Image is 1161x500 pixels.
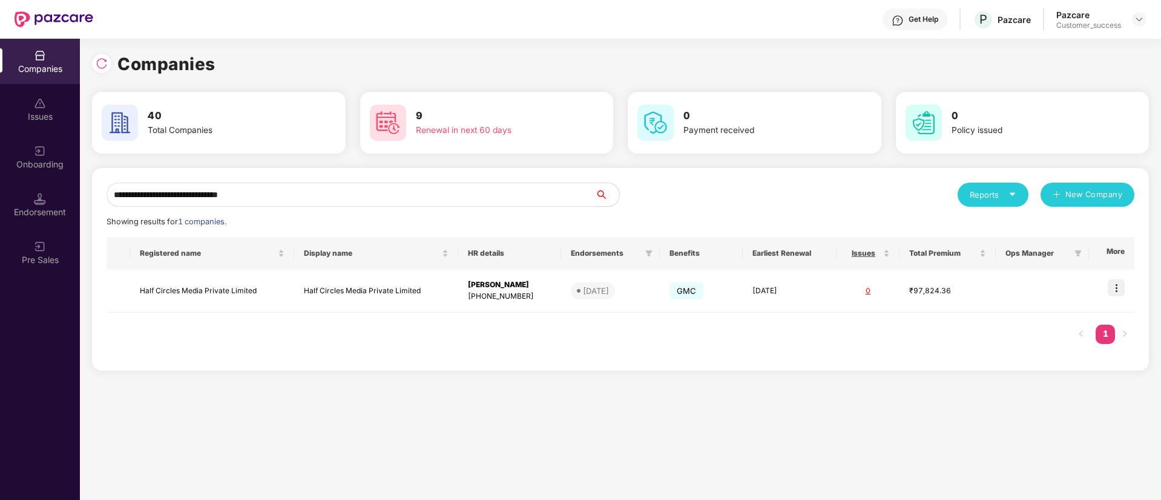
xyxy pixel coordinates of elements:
span: Showing results for [107,217,226,226]
span: Ops Manager [1005,248,1070,258]
th: HR details [458,237,561,270]
div: Customer_success [1056,21,1121,30]
h3: 9 [416,108,568,124]
li: Next Page [1115,325,1134,344]
span: filter [645,250,653,257]
li: 1 [1096,325,1115,344]
th: Earliest Renewal [743,237,837,270]
span: GMC [669,282,704,299]
div: Policy issued [952,124,1104,137]
th: Issues [837,237,900,270]
div: Renewal in next 60 days [416,124,568,137]
th: Display name [294,237,458,270]
td: Half Circles Media Private Limited [294,270,458,313]
span: plus [1053,190,1061,200]
div: Payment received [683,124,836,137]
button: right [1115,325,1134,344]
div: 0 [846,285,890,297]
img: svg+xml;base64,PHN2ZyBpZD0iRHJvcGRvd24tMzJ4MzIiIHhtbG5zPSJodHRwOi8vd3d3LnczLm9yZy8yMDAwL3N2ZyIgd2... [1134,15,1144,24]
span: filter [1072,246,1084,261]
h1: Companies [117,51,215,77]
span: left [1077,330,1085,337]
span: caret-down [1008,190,1016,198]
h3: 40 [148,108,300,124]
div: Pazcare [998,14,1031,25]
div: Pazcare [1056,9,1121,21]
span: Registered name [140,248,275,258]
h3: 0 [683,108,836,124]
div: [PHONE_NUMBER] [468,291,551,302]
div: ₹97,824.36 [909,285,986,297]
span: 1 companies. [178,217,226,226]
img: svg+xml;base64,PHN2ZyB3aWR0aD0iMTQuNSIgaGVpZ2h0PSIxNC41IiB2aWV3Qm94PSIwIDAgMTYgMTYiIGZpbGw9Im5vbm... [34,193,46,205]
span: Endorsements [571,248,640,258]
span: Issues [846,248,881,258]
button: left [1071,325,1091,344]
img: svg+xml;base64,PHN2ZyB4bWxucz0iaHR0cDovL3d3dy53My5vcmcvMjAwMC9zdmciIHdpZHRoPSI2MCIgaGVpZ2h0PSI2MC... [906,105,942,141]
span: P [979,12,987,27]
td: Half Circles Media Private Limited [130,270,294,313]
span: filter [1074,250,1082,257]
th: More [1089,237,1134,270]
div: [PERSON_NAME] [468,279,551,291]
span: Display name [304,248,439,258]
img: svg+xml;base64,PHN2ZyB4bWxucz0iaHR0cDovL3d3dy53My5vcmcvMjAwMC9zdmciIHdpZHRoPSI2MCIgaGVpZ2h0PSI2MC... [370,105,406,141]
button: plusNew Company [1041,183,1134,207]
img: svg+xml;base64,PHN2ZyB4bWxucz0iaHR0cDovL3d3dy53My5vcmcvMjAwMC9zdmciIHdpZHRoPSI2MCIgaGVpZ2h0PSI2MC... [637,105,674,141]
span: right [1121,330,1128,337]
button: search [594,183,620,207]
div: Total Companies [148,124,300,137]
th: Total Premium [900,237,996,270]
h3: 0 [952,108,1104,124]
div: Get Help [909,15,938,24]
th: Benefits [660,237,743,270]
a: 1 [1096,325,1115,343]
li: Previous Page [1071,325,1091,344]
span: New Company [1065,189,1123,201]
img: svg+xml;base64,PHN2ZyBpZD0iSGVscC0zMngzMiIgeG1sbnM9Imh0dHA6Ly93d3cudzMub3JnLzIwMDAvc3ZnIiB3aWR0aD... [892,15,904,27]
img: icon [1108,279,1125,296]
img: svg+xml;base64,PHN2ZyBpZD0iUmVsb2FkLTMyeDMyIiB4bWxucz0iaHR0cDovL3d3dy53My5vcmcvMjAwMC9zdmciIHdpZH... [96,57,108,70]
span: search [594,190,619,200]
th: Registered name [130,237,294,270]
img: svg+xml;base64,PHN2ZyB3aWR0aD0iMjAiIGhlaWdodD0iMjAiIHZpZXdCb3g9IjAgMCAyMCAyMCIgZmlsbD0ibm9uZSIgeG... [34,241,46,253]
span: Total Premium [909,248,977,258]
img: New Pazcare Logo [15,11,93,27]
span: filter [643,246,655,261]
div: [DATE] [583,285,609,297]
img: svg+xml;base64,PHN2ZyBpZD0iQ29tcGFuaWVzIiB4bWxucz0iaHR0cDovL3d3dy53My5vcmcvMjAwMC9zdmciIHdpZHRoPS... [34,50,46,62]
img: svg+xml;base64,PHN2ZyBpZD0iSXNzdWVzX2Rpc2FibGVkIiB4bWxucz0iaHR0cDovL3d3dy53My5vcmcvMjAwMC9zdmciIH... [34,97,46,109]
img: svg+xml;base64,PHN2ZyB4bWxucz0iaHR0cDovL3d3dy53My5vcmcvMjAwMC9zdmciIHdpZHRoPSI2MCIgaGVpZ2h0PSI2MC... [102,105,138,141]
td: [DATE] [743,270,837,313]
img: svg+xml;base64,PHN2ZyB3aWR0aD0iMjAiIGhlaWdodD0iMjAiIHZpZXdCb3g9IjAgMCAyMCAyMCIgZmlsbD0ibm9uZSIgeG... [34,145,46,157]
div: Reports [970,189,1016,201]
